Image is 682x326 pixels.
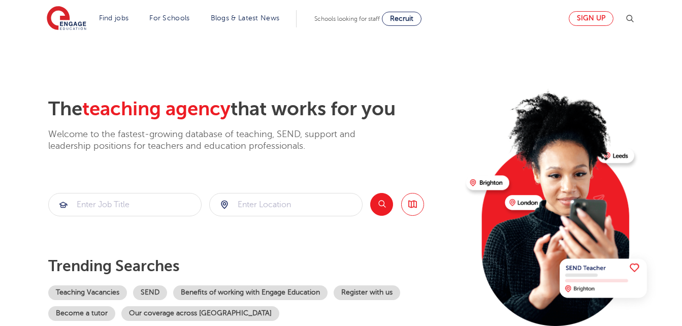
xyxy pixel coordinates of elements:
[47,6,86,31] img: Engage Education
[133,285,167,300] a: SEND
[211,14,280,22] a: Blogs & Latest News
[48,97,458,121] h2: The that works for you
[210,193,362,216] input: Submit
[48,285,127,300] a: Teaching Vacancies
[49,193,201,216] input: Submit
[149,14,189,22] a: For Schools
[121,306,279,321] a: Our coverage across [GEOGRAPHIC_DATA]
[48,257,458,275] p: Trending searches
[48,128,383,152] p: Welcome to the fastest-growing database of teaching, SEND, support and leadership positions for t...
[569,11,613,26] a: Sign up
[382,12,421,26] a: Recruit
[99,14,129,22] a: Find jobs
[82,98,231,120] span: teaching agency
[48,193,202,216] div: Submit
[370,193,393,216] button: Search
[209,193,363,216] div: Submit
[334,285,400,300] a: Register with us
[48,306,115,321] a: Become a tutor
[173,285,328,300] a: Benefits of working with Engage Education
[390,15,413,22] span: Recruit
[314,15,380,22] span: Schools looking for staff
